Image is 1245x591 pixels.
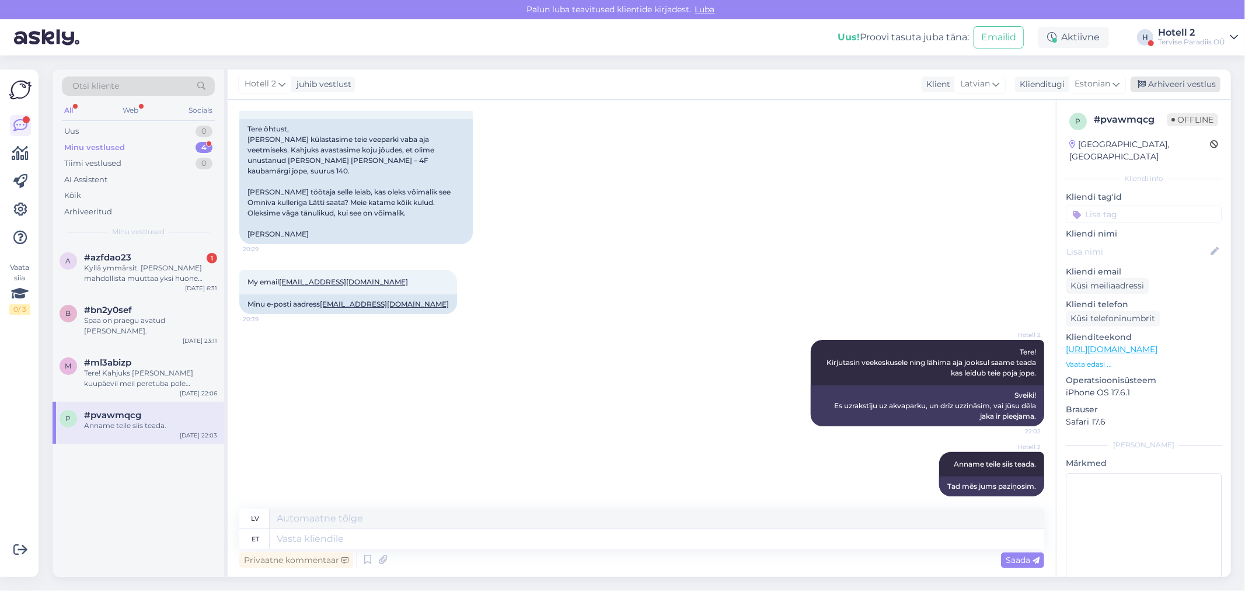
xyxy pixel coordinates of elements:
p: Kliendi email [1066,266,1222,278]
p: Kliendi telefon [1066,298,1222,311]
span: m [65,361,72,370]
p: Brauser [1066,404,1222,416]
div: 1 [207,253,217,263]
span: #pvawmqcg [84,410,141,420]
span: Anname teile siis teada. [954,460,1036,468]
span: Minu vestlused [112,227,165,237]
div: Küsi meiliaadressi [1066,278,1149,294]
div: Kõik [64,190,81,201]
a: [EMAIL_ADDRESS][DOMAIN_NAME] [320,300,449,308]
span: #ml3abizp [84,357,131,368]
div: Uus [64,126,79,137]
button: Emailid [974,26,1024,48]
div: 0 / 3 [9,304,30,315]
a: [EMAIL_ADDRESS][DOMAIN_NAME] [279,277,408,286]
span: a [66,256,71,265]
div: Kyllä ymmärsit. [PERSON_NAME] mahdollista muuttaa yksi huone kahdeksi 2 [PERSON_NAME] huoneeksi [84,263,217,284]
div: [DATE] 22:06 [180,389,217,398]
div: et [252,529,259,549]
div: Web [121,103,141,118]
div: Privaatne kommentaar [239,552,353,568]
span: Hotell 2 [997,331,1041,339]
span: My email [247,277,410,286]
div: AI Assistent [64,174,107,186]
p: Operatsioonisüsteem [1066,374,1222,387]
a: [URL][DOMAIN_NAME] [1066,344,1157,354]
img: Askly Logo [9,79,32,101]
div: Tiimi vestlused [64,158,121,169]
span: Offline [1167,113,1218,126]
a: Hotell 2Tervise Paradiis OÜ [1158,28,1238,47]
span: 22:02 [997,427,1041,436]
div: Tad mēs jums paziņosim. [939,477,1044,496]
span: 22:03 [997,497,1041,506]
span: Hotell 2 [245,78,276,91]
div: Minu vestlused [64,142,125,154]
div: Tere! Kahjuks [PERSON_NAME] kuupäevil meil peretuba pole pakkuda. Meil oleks pakkuda näiteks svii... [84,368,217,389]
span: 20:39 [243,315,287,324]
span: 20:29 [243,245,287,253]
p: Märkmed [1066,457,1222,470]
div: Spaa on praegu avatud [PERSON_NAME]. [84,315,217,336]
div: Aktiivne [1038,27,1109,48]
div: Anname teile siis teada. [84,420,217,431]
span: Latvian [960,78,990,91]
div: Kliendi info [1066,173,1222,184]
div: Klienditugi [1015,78,1065,91]
span: p [1076,117,1081,126]
div: juhib vestlust [292,78,351,91]
div: lv [252,509,260,529]
input: Lisa tag [1066,206,1222,223]
span: Saada [1006,555,1040,565]
span: Otsi kliente [72,80,119,92]
p: iPhone OS 17.6.1 [1066,387,1222,399]
span: #bn2y0sef [84,305,132,315]
span: Estonian [1075,78,1110,91]
div: Vaata siia [9,262,30,315]
div: Hotell 2 [1158,28,1225,37]
span: Luba [692,4,719,15]
p: Vaata edasi ... [1066,359,1222,370]
div: Sveiki! Es uzrakstīju uz akvaparku, un drīz uzzināsim, vai jūsu dēla jaka ir pieejama. [811,385,1044,426]
div: Tere õhtust, [PERSON_NAME] külastasime teie veeparki vaba aja veetmiseks. Kahjuks avastasime koju... [239,119,473,244]
span: Tere! Kirjutasin veekeskusele ning lähima aja jooksul saame teada kas leidub teie poja jope. [826,347,1038,377]
div: [PERSON_NAME] [1066,440,1222,450]
div: 0 [196,158,212,169]
div: H [1137,29,1153,46]
div: [DATE] 22:03 [180,431,217,440]
b: Uus! [838,32,860,43]
p: Safari 17.6 [1066,416,1222,428]
p: Kliendi nimi [1066,228,1222,240]
div: [GEOGRAPHIC_DATA], [GEOGRAPHIC_DATA] [1069,138,1210,163]
div: Arhiveeri vestlus [1131,77,1220,92]
div: Klient [922,78,950,91]
div: Arhiveeritud [64,206,112,218]
div: Proovi tasuta juba täna: [838,30,969,44]
div: Minu e-posti aadress [239,294,457,314]
div: [DATE] 6:31 [185,284,217,293]
div: Tervise Paradiis OÜ [1158,37,1225,47]
span: p [66,414,71,423]
p: Klienditeekond [1066,331,1222,343]
div: All [62,103,75,118]
div: Socials [186,103,215,118]
div: 4 [196,142,212,154]
span: Hotell 2 [997,443,1041,451]
span: #azfdao23 [84,252,131,263]
span: b [66,309,71,318]
div: # pvawmqcg [1094,113,1167,127]
div: 0 [196,126,212,137]
div: Küsi telefoninumbrit [1066,311,1160,326]
p: Kliendi tag'id [1066,191,1222,203]
div: [DATE] 23:11 [183,336,217,345]
input: Lisa nimi [1066,245,1208,258]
